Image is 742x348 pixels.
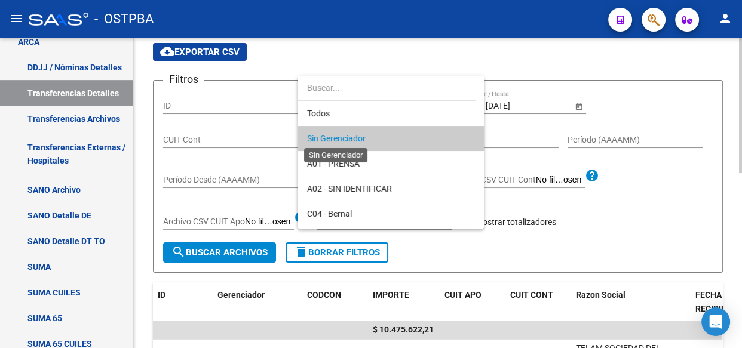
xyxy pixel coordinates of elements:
[701,307,730,336] div: Open Intercom Messenger
[307,209,352,218] span: C04 - Bernal
[307,101,474,126] span: Todos
[307,134,366,143] span: Sin Gerenciador
[307,184,392,193] span: A02 - SIN IDENTIFICAR
[307,159,360,168] span: A01 - PRENSA
[298,75,476,100] input: dropdown search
